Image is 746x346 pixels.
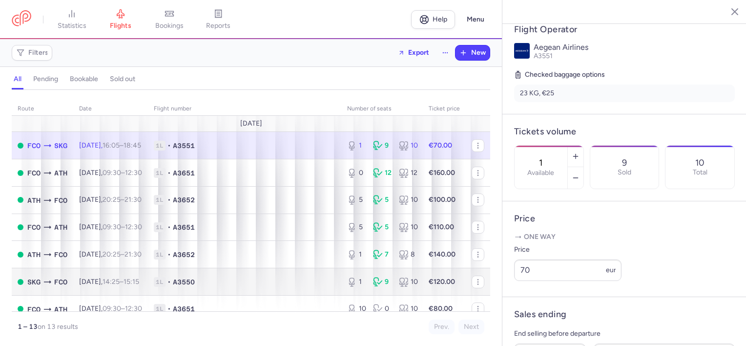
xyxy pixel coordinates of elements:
[27,277,41,287] span: SKG
[373,195,391,205] div: 5
[33,75,58,84] h4: pending
[54,304,67,315] span: ATH
[429,141,452,150] strong: €70.00
[173,250,195,259] span: A3652
[429,304,453,313] strong: €80.00
[514,259,622,281] input: ---
[12,45,52,60] button: Filters
[514,232,735,242] p: One way
[103,223,121,231] time: 09:30
[514,69,735,81] h5: Checked baggage options
[423,102,466,116] th: Ticket price
[618,169,631,176] p: Sold
[154,141,166,151] span: 1L
[429,169,455,177] strong: €160.00
[145,9,194,30] a: bookings
[194,9,243,30] a: reports
[514,213,735,224] h4: Price
[103,169,142,177] span: –
[79,278,139,286] span: [DATE],
[28,49,48,57] span: Filters
[54,249,67,260] span: FCO
[373,168,391,178] div: 12
[373,141,391,151] div: 9
[429,223,454,231] strong: €110.00
[373,277,391,287] div: 9
[167,195,171,205] span: •
[347,141,365,151] div: 1
[70,75,98,84] h4: bookable
[38,323,78,331] span: on 13 results
[103,141,141,150] span: –
[154,222,166,232] span: 1L
[124,278,139,286] time: 15:15
[27,249,41,260] span: ATH
[173,195,195,205] span: A3652
[206,22,230,30] span: reports
[27,222,41,233] span: FCO
[110,75,135,84] h4: sold out
[103,304,142,313] span: –
[606,266,616,274] span: eur
[58,22,86,30] span: statistics
[456,45,490,60] button: New
[103,195,121,204] time: 20:25
[173,222,195,232] span: A3651
[433,16,447,23] span: Help
[103,169,121,177] time: 09:30
[429,195,456,204] strong: €100.00
[73,102,148,116] th: date
[408,49,429,56] span: Export
[411,10,455,29] a: Help
[154,304,166,314] span: 1L
[27,195,41,206] span: ATH
[154,195,166,205] span: 1L
[54,140,67,151] span: SKG
[173,141,195,151] span: A3551
[103,278,120,286] time: 14:25
[695,158,705,168] p: 10
[54,168,67,178] span: ATH
[173,168,195,178] span: A3651
[461,10,490,29] button: Menu
[471,49,486,57] span: New
[125,169,142,177] time: 12:30
[79,141,141,150] span: [DATE],
[429,320,455,334] button: Prev.
[173,277,195,287] span: A3550
[399,168,417,178] div: 12
[347,195,365,205] div: 5
[103,223,142,231] span: –
[54,195,67,206] span: FCO
[167,304,171,314] span: •
[154,277,166,287] span: 1L
[96,9,145,30] a: flights
[124,250,142,259] time: 21:30
[103,304,121,313] time: 09:30
[373,250,391,259] div: 7
[399,277,417,287] div: 10
[514,309,566,320] h4: Sales ending
[47,9,96,30] a: statistics
[12,102,73,116] th: route
[155,22,184,30] span: bookings
[347,277,365,287] div: 1
[373,222,391,232] div: 5
[154,168,166,178] span: 1L
[27,304,41,315] span: FCO
[514,43,530,59] img: Aegean Airlines logo
[103,195,142,204] span: –
[54,222,67,233] span: ATH
[110,22,131,30] span: flights
[27,168,41,178] span: FCO
[622,158,627,168] p: 9
[514,126,735,137] h4: Tickets volume
[79,195,142,204] span: [DATE],
[167,141,171,151] span: •
[79,223,142,231] span: [DATE],
[347,304,365,314] div: 10
[347,168,365,178] div: 0
[240,120,262,128] span: [DATE]
[79,169,142,177] span: [DATE],
[341,102,423,116] th: number of seats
